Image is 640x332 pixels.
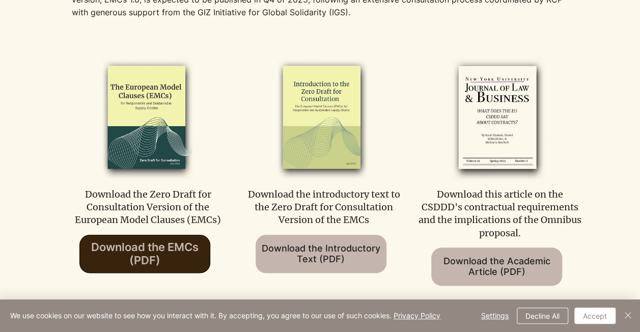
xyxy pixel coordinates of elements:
span: Settings [481,308,509,323]
a: Privacy Policy [394,311,440,320]
p: Download the Zero Draft for Consultation Version of the European Model Clauses (EMCs) [66,188,230,227]
p: Download the introductory text to the Zero Draft for Consultation Version of the EMCs [242,188,406,227]
span: Download the Introductory Text (PDF) [262,243,380,264]
span: Download the EMCs (PDF) [91,240,199,267]
img: EMCs-zero-draft-2024_edited.png [75,56,217,180]
img: Close [622,309,634,321]
img: RCP Toolkit Cover Mockups 1 (6)_edited.png [427,56,569,180]
a: Download the EMCs (PDF) [79,235,210,273]
button: Decline All [517,308,568,324]
a: Download the Introductory Text (PDF) [256,235,386,273]
span: Download the Academic Article (PDF) [431,256,562,277]
span: We use cookies on our website to see how you interact with it. By accepting, you agree to our use... [10,311,440,320]
a: Download the Academic Article (PDF) [431,247,562,286]
p: Download this article on the CSDDD's contractual requirements and the implications of the Omnibus... [418,188,581,239]
button: Accept [574,308,616,324]
button: Close [622,308,634,324]
img: emcs_zero_draft_intro_2024_edited.png [251,56,393,180]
